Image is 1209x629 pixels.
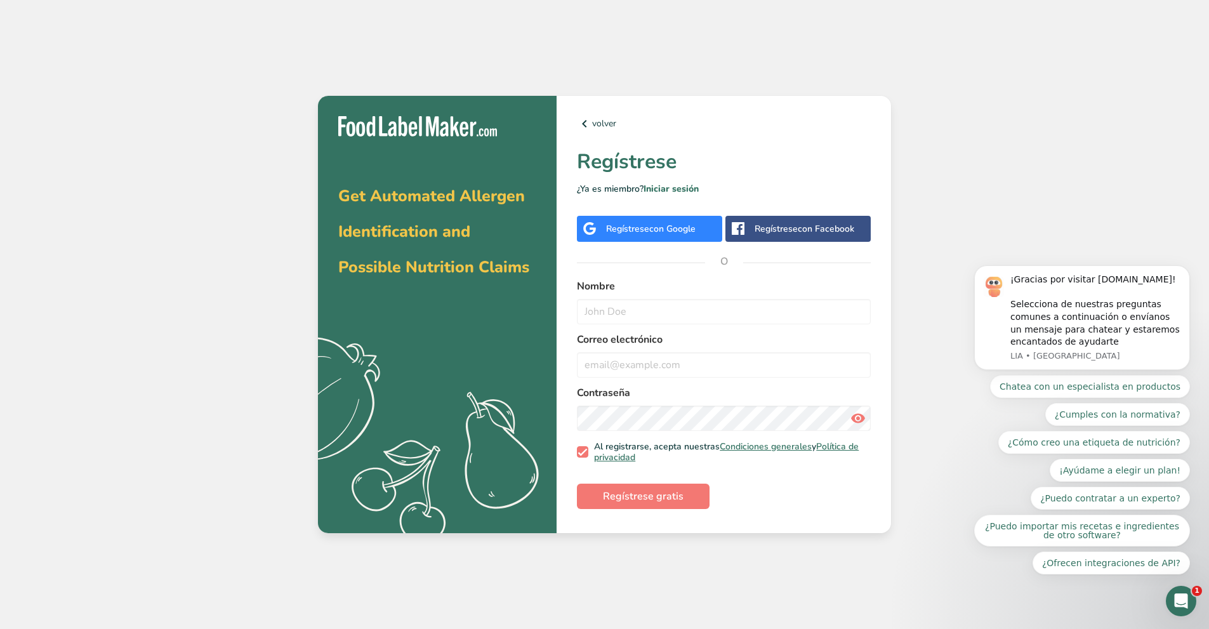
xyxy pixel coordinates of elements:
[577,116,871,131] a: volver
[644,183,699,195] a: Iniciar sesión
[577,147,871,177] h1: Regístrese
[577,332,871,347] label: Correo electrónico
[338,116,497,137] img: Food Label Maker
[603,489,684,504] span: Regístrese gratis
[755,222,854,235] div: Regístrese
[577,385,871,401] label: Contraseña
[606,222,696,235] div: Regístrese
[705,242,743,281] span: O
[577,299,871,324] input: John Doe
[577,484,710,509] button: Regístrese gratis
[1166,586,1196,616] iframe: Intercom live chat
[577,352,871,378] input: email@example.com
[649,223,696,235] span: con Google
[798,223,854,235] span: con Facebook
[338,185,529,278] span: Get Automated Allergen Identification and Possible Nutrition Claims
[588,441,866,463] span: Al registrarse, acepta nuestras y
[1192,586,1202,596] span: 1
[955,47,1209,595] iframe: Intercom notifications mensaje
[720,440,812,453] a: Condiciones generales
[577,279,871,294] label: Nombre
[577,182,871,195] p: ¿Ya es miembro?
[594,440,859,464] a: Política de privacidad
